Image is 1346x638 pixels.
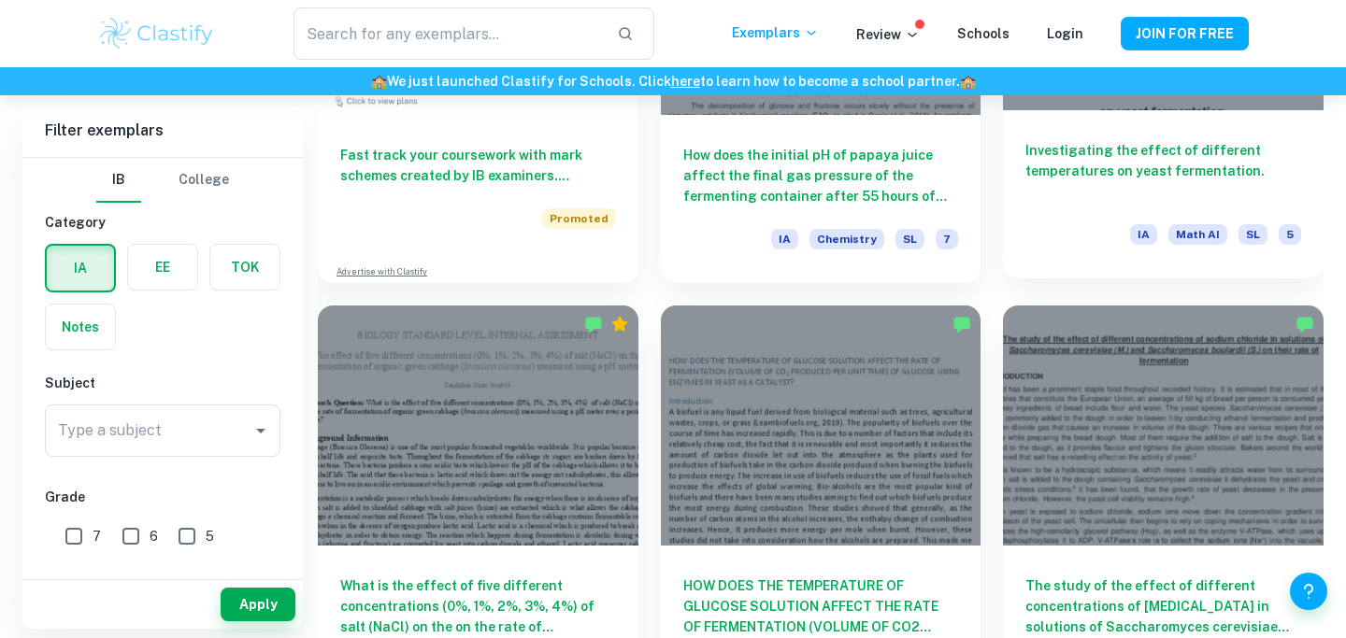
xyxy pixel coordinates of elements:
h6: Subject [45,373,280,393]
button: IB [96,158,141,203]
h6: Fast track your coursework with mark schemes created by IB examiners. Upgrade now [340,145,616,186]
span: Math AI [1168,224,1227,245]
img: Marked [952,315,971,333]
a: Schools [957,26,1009,41]
div: Filter type choice [96,158,229,203]
span: 7 [936,229,958,249]
h6: Grade [45,487,280,507]
span: Chemistry [809,229,884,249]
h6: The study of the effect of different concentrations of [MEDICAL_DATA] in solutions of Saccharomyc... [1025,575,1301,637]
span: IA [1130,224,1157,245]
span: 🏫 [371,74,387,89]
button: Notes [46,305,115,349]
a: Login [1047,26,1083,41]
span: 3 [150,570,159,590]
span: 7 [93,526,101,546]
span: 5 [206,526,214,546]
a: Advertise with Clastify [336,265,427,278]
button: IA [47,246,114,291]
div: Premium [610,315,629,333]
input: Search for any exemplars... [294,7,602,60]
h6: Category [45,212,280,233]
span: 2 [207,570,214,590]
button: Apply [221,588,295,621]
button: Open [248,418,274,444]
a: here [671,74,700,89]
span: 4 [93,570,102,590]
button: College [179,158,229,203]
h6: Filter exemplars [22,105,303,157]
button: TOK [210,245,279,290]
h6: Investigating the effect of different temperatures on yeast fermentation. [1025,140,1301,202]
button: EE [128,245,197,290]
span: 6 [150,526,158,546]
span: Promoted [542,208,616,229]
button: Help and Feedback [1290,573,1327,610]
h6: How does the initial pH of papaya juice affect the final gas pressure of the fermenting container... [683,145,959,206]
span: SL [895,229,924,249]
span: SL [1239,224,1267,245]
img: Marked [584,315,603,333]
span: 5 [1279,224,1301,245]
h6: We just launched Clastify for Schools. Click to learn how to become a school partner. [4,71,1342,92]
h6: HOW DOES THE TEMPERATURE OF GLUCOSE SOLUTION AFFECT THE RATE OF FERMENTATION (VOLUME OF CO2 PRODU... [683,575,959,637]
p: Exemplars [732,22,819,43]
button: JOIN FOR FREE [1121,17,1249,50]
h6: What is the effect of five different concentrations (0%, 1%, 2%, 3%, 4%) of salt (NaCl) on the on... [340,575,616,637]
span: 🏫 [960,74,976,89]
img: Clastify logo [97,15,216,52]
span: 1 [263,570,268,590]
p: Review [856,24,920,45]
span: IA [771,229,798,249]
img: Marked [1296,315,1314,333]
